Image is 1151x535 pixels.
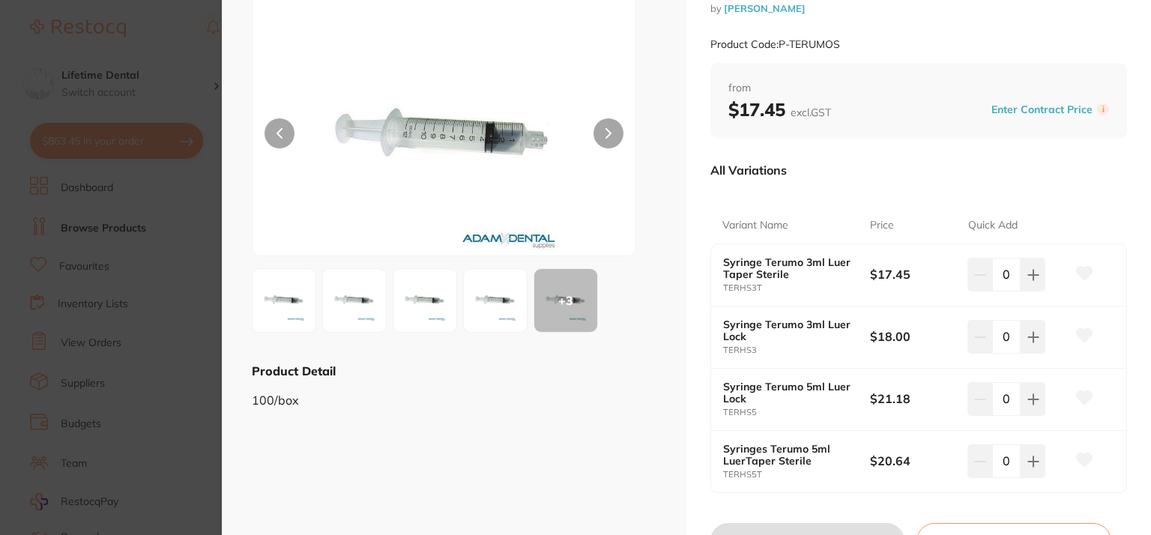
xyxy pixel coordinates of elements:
[870,453,958,469] b: $20.64
[723,408,870,417] small: TERHS5
[722,218,788,233] p: Variant Name
[728,98,831,121] b: $17.45
[723,470,870,480] small: TERHS5T
[723,381,855,405] b: Syringe Terumo 5ml Luer Lock
[870,328,958,345] b: $18.00
[1097,103,1109,115] label: i
[723,318,855,342] b: Syringe Terumo 3ml Luer Lock
[723,283,870,293] small: TERHS3T
[870,266,958,282] b: $17.45
[968,218,1018,233] p: Quick Add
[724,2,806,14] a: [PERSON_NAME]
[723,345,870,355] small: TERHS3
[329,19,559,256] img: My5qcGc
[398,273,452,327] img: NS5qcGc
[728,81,1109,96] span: from
[710,163,787,178] p: All Variations
[791,106,831,119] span: excl. GST
[710,3,1127,14] small: by
[723,443,855,467] b: Syringes Terumo 5ml LuerTaper Sterile
[870,390,958,407] b: $21.18
[252,363,336,378] b: Product Detail
[870,218,894,233] p: Price
[987,103,1097,117] button: Enter Contract Price
[252,379,656,407] div: 100/box
[534,269,597,332] div: + 3
[257,273,311,327] img: My5qcGc
[468,273,522,327] img: NVQuanBn
[327,273,381,327] img: M1QuanBn
[534,268,598,333] button: +3
[723,256,855,280] b: Syringe Terumo 3ml Luer Taper Sterile
[710,38,840,51] small: Product Code: P-TERUMOS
